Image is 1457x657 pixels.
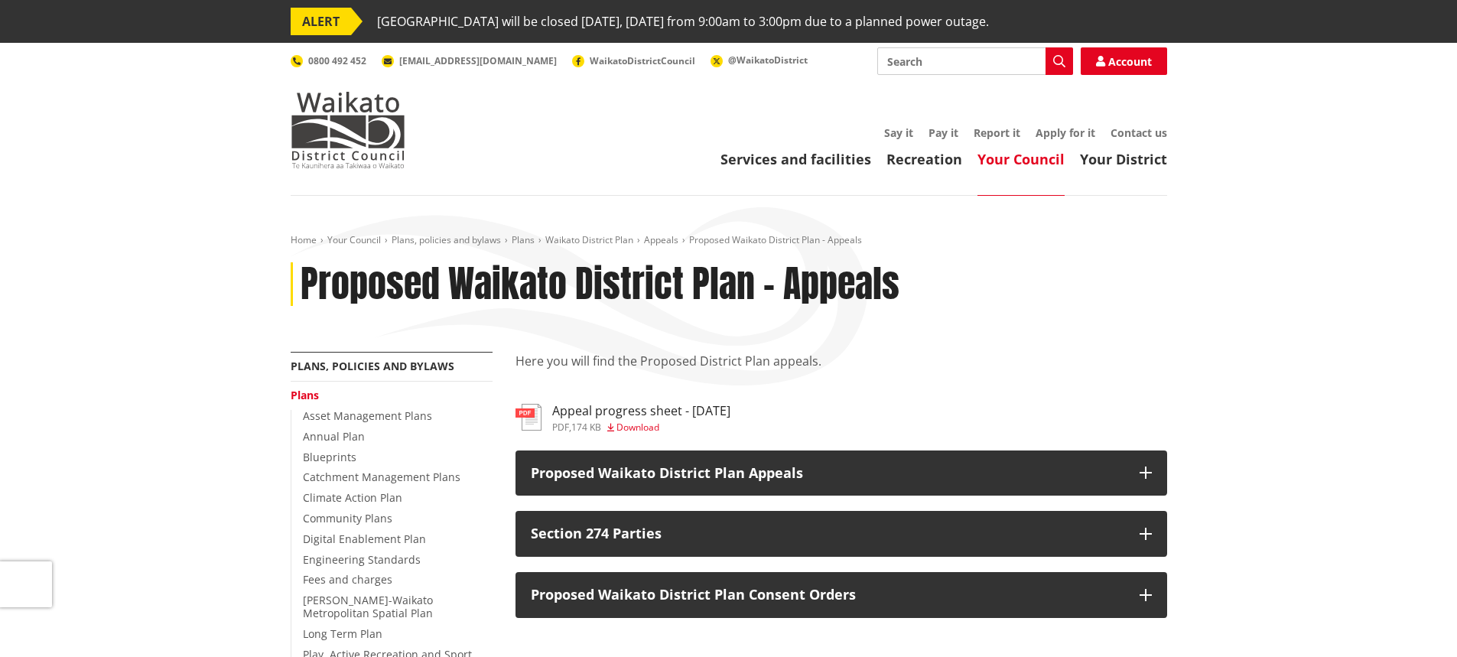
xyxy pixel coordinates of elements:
span: 0800 492 452 [308,54,366,67]
a: Your District [1080,150,1167,168]
button: Proposed Waikato District Plan Consent Orders [515,572,1167,618]
img: Waikato District Council - Te Kaunihera aa Takiwaa o Waikato [291,92,405,168]
a: Digital Enablement Plan [303,532,426,546]
a: Pay it [929,125,958,140]
nav: breadcrumb [291,234,1167,247]
a: Long Term Plan [303,626,382,641]
a: Recreation [886,150,962,168]
a: Annual Plan [303,429,365,444]
a: [EMAIL_ADDRESS][DOMAIN_NAME] [382,54,557,67]
button: Section 274 Parties [515,511,1167,557]
span: ALERT [291,8,351,35]
a: Plans, policies and bylaws [392,233,501,246]
a: Waikato District Plan [545,233,633,246]
a: Appeal progress sheet - [DATE] pdf,174 KB Download [515,404,730,431]
p: Here you will find the Proposed District Plan appeals. [515,352,1167,389]
a: Engineering Standards [303,552,421,567]
a: Catchment Management Plans [303,470,460,484]
a: Contact us [1111,125,1167,140]
h3: Appeal progress sheet - [DATE] [552,404,730,418]
span: [EMAIL_ADDRESS][DOMAIN_NAME] [399,54,557,67]
h1: Proposed Waikato District Plan - Appeals [301,262,899,307]
a: Blueprints [303,450,356,464]
a: Your Council [977,150,1065,168]
a: Community Plans [303,511,392,525]
span: pdf [552,421,569,434]
a: Plans [291,388,319,402]
a: Say it [884,125,913,140]
button: Proposed Waikato District Plan Appeals [515,450,1167,496]
a: Apply for it [1036,125,1095,140]
p: Proposed Waikato District Plan Consent Orders [531,587,1124,603]
p: Section 274 Parties [531,526,1124,542]
span: 174 KB [571,421,601,434]
a: Appeals [644,233,678,246]
a: [PERSON_NAME]-Waikato Metropolitan Spatial Plan [303,593,433,620]
div: , [552,423,730,432]
span: @WaikatoDistrict [728,54,808,67]
p: Proposed Waikato District Plan Appeals [531,466,1124,481]
span: WaikatoDistrictCouncil [590,54,695,67]
a: Asset Management Plans [303,408,432,423]
a: Account [1081,47,1167,75]
a: @WaikatoDistrict [711,54,808,67]
span: [GEOGRAPHIC_DATA] will be closed [DATE], [DATE] from 9:00am to 3:00pm due to a planned power outage. [377,8,989,35]
input: Search input [877,47,1073,75]
a: Home [291,233,317,246]
a: Plans [512,233,535,246]
a: Plans, policies and bylaws [291,359,454,373]
img: document-pdf.svg [515,404,541,431]
a: Your Council [327,233,381,246]
a: Climate Action Plan [303,490,402,505]
span: Proposed Waikato District Plan - Appeals [689,233,862,246]
a: Report it [974,125,1020,140]
a: Services and facilities [720,150,871,168]
a: Fees and charges [303,572,392,587]
a: 0800 492 452 [291,54,366,67]
a: WaikatoDistrictCouncil [572,54,695,67]
span: Download [616,421,659,434]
